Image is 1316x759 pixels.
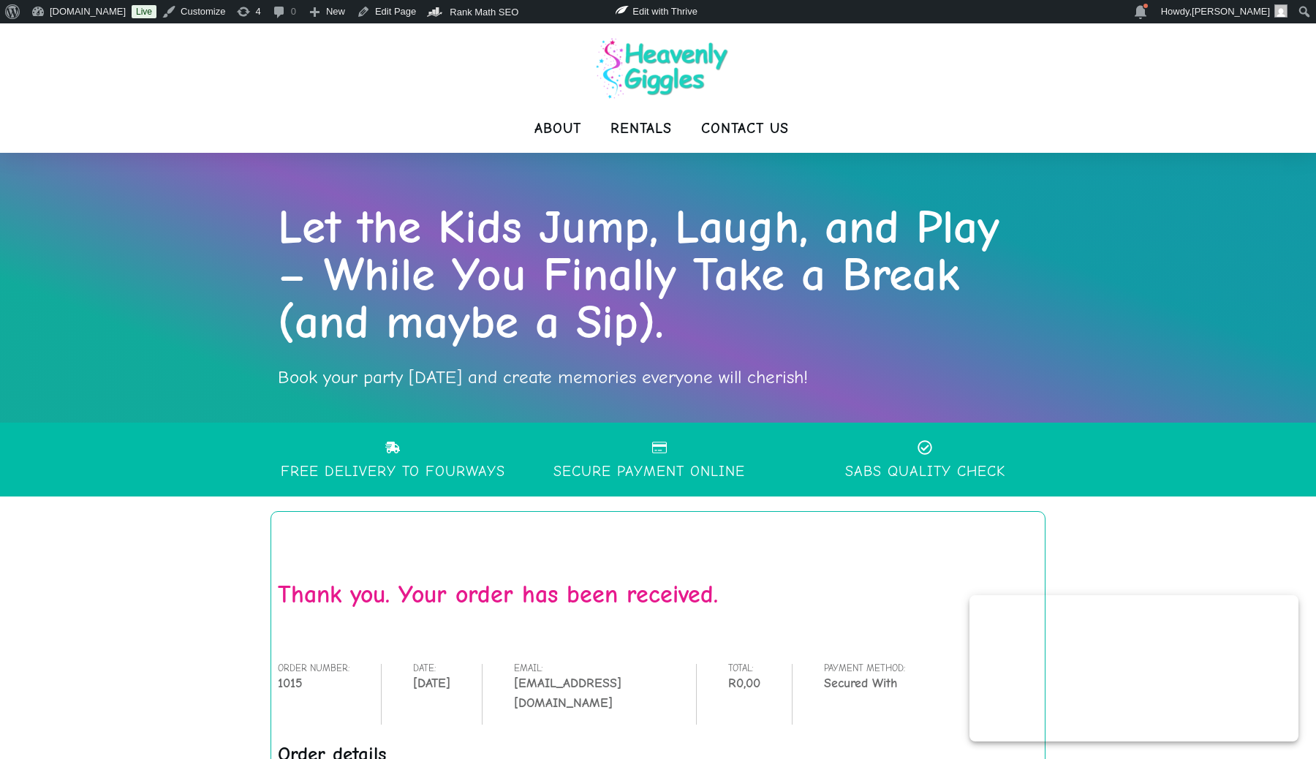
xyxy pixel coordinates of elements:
[553,464,745,480] p: secure payment Online
[834,464,1016,480] p: SABS quality check
[413,673,450,693] strong: [DATE]
[278,664,382,725] li: Order number:
[701,114,789,143] a: Contact Us
[728,676,736,691] span: R
[132,5,156,18] a: Live
[413,664,483,725] li: Date:
[450,7,518,18] span: Rank Math SEO
[278,573,1038,616] p: Thank you. Your order has been received.
[278,204,1038,347] p: Let the Kids Jump, Laugh, and Play – While You Finally Take a Break (and maybe a Sip).
[514,673,665,713] strong: [EMAIL_ADDRESS][DOMAIN_NAME]
[270,464,515,480] p: Free DELIVERY To Fourways
[1192,6,1270,17] span: [PERSON_NAME]
[532,4,613,21] img: Views over 48 hours. Click for more Jetpack Stats.
[824,664,905,725] li: Payment method:
[728,676,760,691] bdi: 0,00
[514,664,697,725] li: Email:
[278,673,349,693] strong: 1015
[824,673,905,693] strong: Secured With
[728,664,793,725] li: Total:
[534,114,581,143] a: About
[610,114,672,143] a: Rentals
[278,361,1038,393] p: Book your party [DATE] and create memories everyone will cherish!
